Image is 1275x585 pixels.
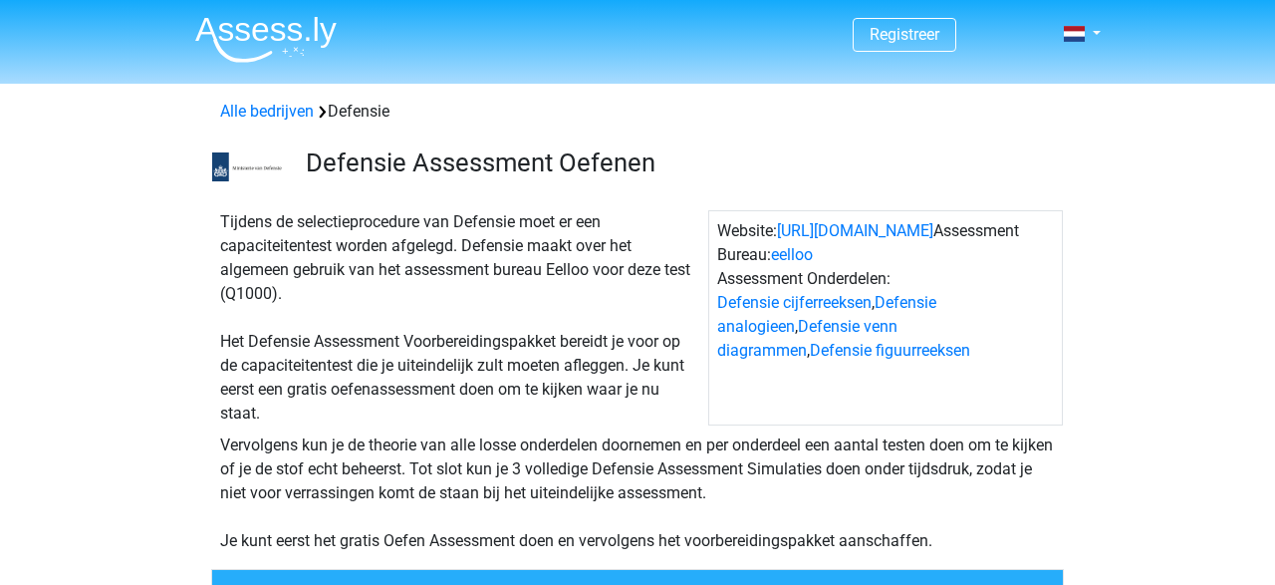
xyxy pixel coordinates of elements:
[195,16,337,63] img: Assessly
[717,293,936,336] a: Defensie analogieen
[717,293,872,312] a: Defensie cijferreeksen
[717,317,897,360] a: Defensie venn diagrammen
[220,102,314,121] a: Alle bedrijven
[777,221,933,240] a: [URL][DOMAIN_NAME]
[771,245,813,264] a: eelloo
[212,210,708,426] div: Tijdens de selectieprocedure van Defensie moet er een capaciteitentest worden afgelegd. Defensie ...
[212,100,1063,124] div: Defensie
[306,147,1048,178] h3: Defensie Assessment Oefenen
[810,341,970,360] a: Defensie figuurreeksen
[708,210,1063,426] div: Website: Assessment Bureau: Assessment Onderdelen: , , ,
[870,25,939,44] a: Registreer
[212,434,1063,553] div: Vervolgens kun je de theorie van alle losse onderdelen doornemen en per onderdeel een aantal test...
